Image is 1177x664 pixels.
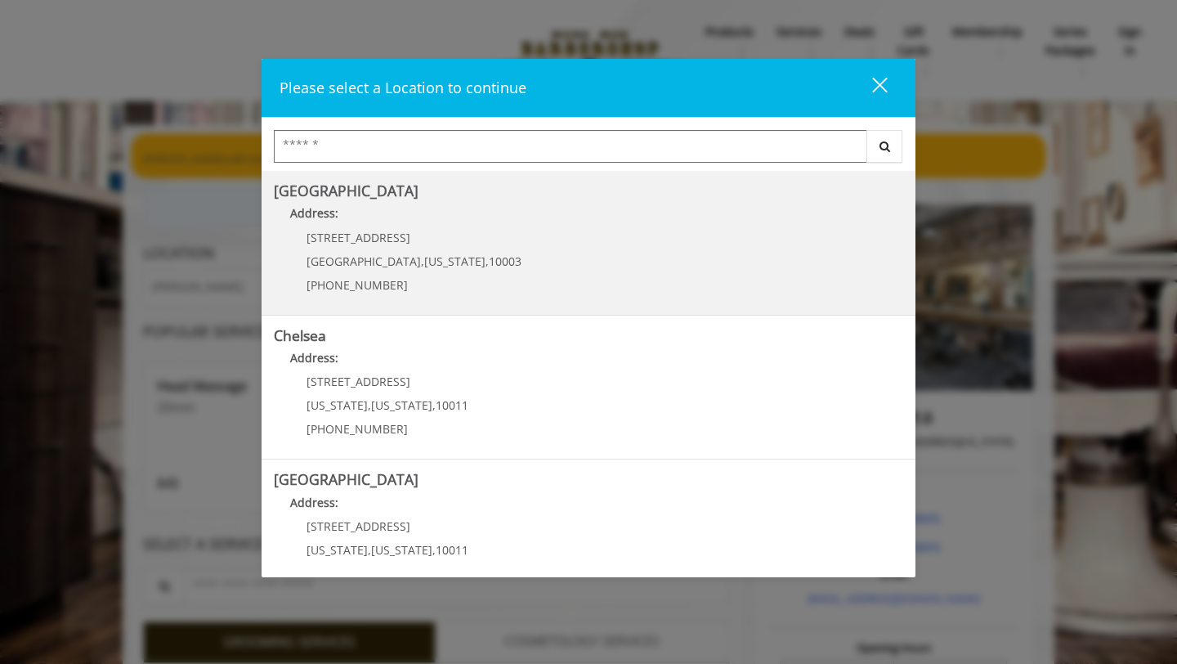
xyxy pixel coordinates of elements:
button: close dialog [842,71,897,105]
span: [PHONE_NUMBER] [307,277,408,293]
b: [GEOGRAPHIC_DATA] [274,181,418,200]
b: Chelsea [274,325,326,345]
span: [STREET_ADDRESS] [307,374,410,389]
span: [STREET_ADDRESS] [307,230,410,245]
b: Address: [290,205,338,221]
span: , [432,542,436,558]
span: [US_STATE] [307,397,368,413]
b: Address: [290,350,338,366]
span: [GEOGRAPHIC_DATA] [307,253,421,269]
span: , [432,397,436,413]
span: , [421,253,424,269]
b: [GEOGRAPHIC_DATA] [274,469,418,489]
div: Center Select [274,130,903,171]
span: 10003 [489,253,521,269]
span: [STREET_ADDRESS] [307,518,410,534]
span: Please select a Location to continue [280,78,526,97]
input: Search Center [274,130,867,163]
div: close dialog [853,76,886,101]
i: Search button [875,141,894,152]
span: , [368,397,371,413]
span: [PHONE_NUMBER] [307,421,408,437]
span: 10011 [436,542,468,558]
span: [US_STATE] [371,542,432,558]
span: 10011 [436,397,468,413]
span: , [368,542,371,558]
span: [PHONE_NUMBER] [307,566,408,581]
span: [US_STATE] [371,397,432,413]
span: [US_STATE] [424,253,486,269]
b: Address: [290,495,338,510]
span: [US_STATE] [307,542,368,558]
span: , [486,253,489,269]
